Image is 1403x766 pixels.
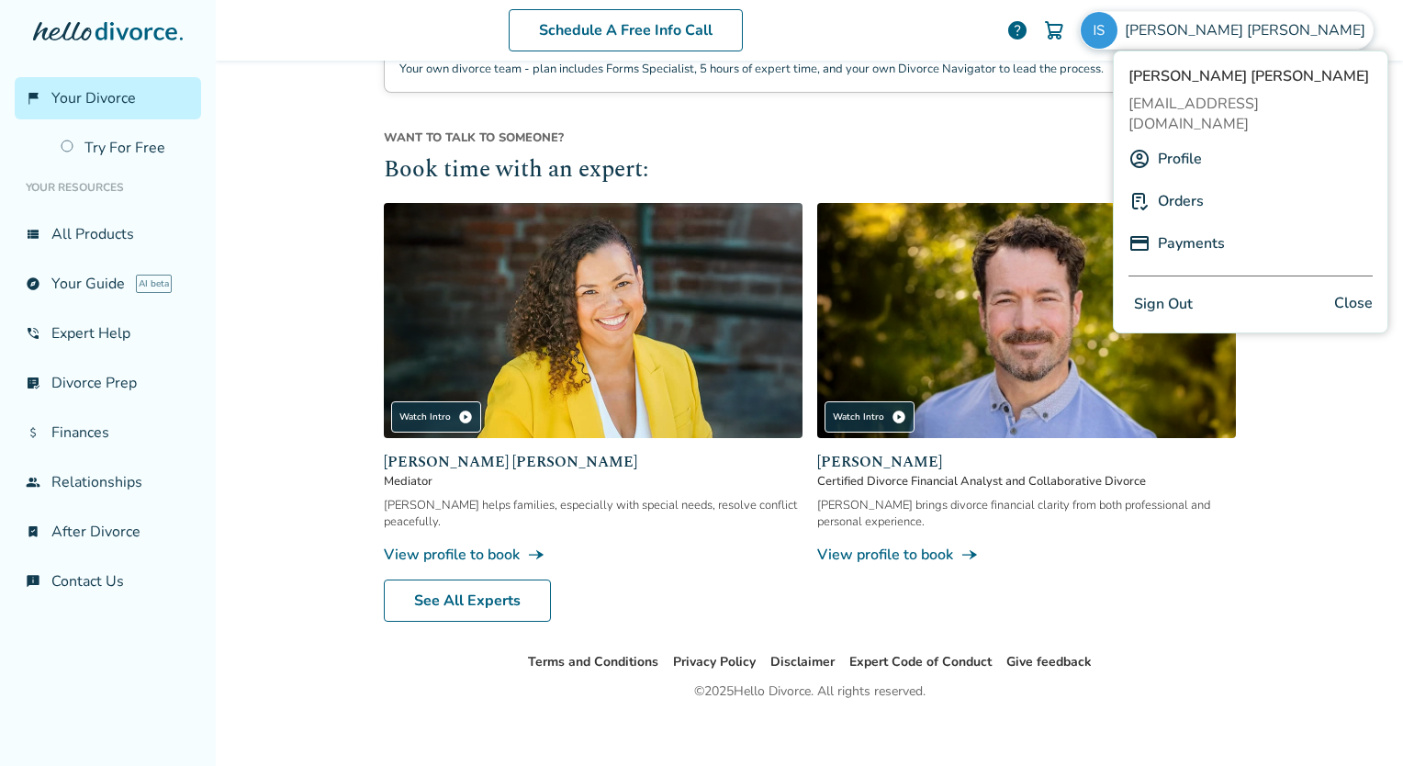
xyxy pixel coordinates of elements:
[1128,232,1150,254] img: P
[399,61,1104,77] p: Your own divorce team - plan includes Forms Specialist, 5 hours of expert time, and your own Divo...
[817,545,1236,565] a: View profile to bookline_end_arrow_notch
[1128,291,1198,318] button: Sign Out
[15,213,201,255] a: view_listAll Products
[1125,20,1373,40] span: [PERSON_NAME] [PERSON_NAME]
[26,276,40,291] span: explore
[26,524,40,539] span: bookmark_check
[15,411,201,454] a: attach_moneyFinances
[26,326,40,341] span: phone_in_talk
[15,312,201,355] a: phone_in_talkExpert Help
[694,681,926,703] div: © 2025 Hello Divorce. All rights reserved.
[673,653,756,670] a: Privacy Policy
[384,203,803,439] img: Claudia Brown Coulter
[26,574,40,589] span: chat_info
[15,77,201,119] a: flag_2Your Divorce
[1311,678,1403,766] iframe: Chat Widget
[15,263,201,305] a: exploreYour GuideAI beta
[51,88,136,108] span: Your Divorce
[1334,291,1373,318] span: Close
[384,580,551,622] a: See All Experts
[26,91,40,106] span: flag_2
[384,153,1236,188] h2: Book time with an expert:
[26,425,40,440] span: attach_money
[26,475,40,490] span: group
[458,410,473,424] span: play_circle
[1158,141,1202,176] a: Profile
[1128,66,1373,86] span: [PERSON_NAME] [PERSON_NAME]
[384,545,803,565] a: View profile to bookline_end_arrow_notch
[892,410,906,424] span: play_circle
[1043,19,1065,41] img: Cart
[817,203,1236,439] img: John Duffy
[825,401,915,433] div: Watch Intro
[136,275,172,293] span: AI beta
[15,511,201,553] a: bookmark_checkAfter Divorce
[1006,651,1092,673] li: Give feedback
[528,653,658,670] a: Terms and Conditions
[15,169,201,206] li: Your Resources
[384,497,803,530] div: [PERSON_NAME] helps families, especially with special needs, resolve conflict peacefully.
[527,546,545,564] span: line_end_arrow_notch
[1128,190,1150,212] img: P
[1128,94,1373,134] span: [EMAIL_ADDRESS][DOMAIN_NAME]
[384,473,803,490] span: Mediator
[960,546,979,564] span: line_end_arrow_notch
[384,451,803,473] span: [PERSON_NAME] [PERSON_NAME]
[391,401,481,433] div: Watch Intro
[509,9,743,51] a: Schedule A Free Info Call
[26,376,40,390] span: list_alt_check
[26,227,40,242] span: view_list
[1081,12,1117,49] img: ihernandez10@verizon.net
[15,560,201,603] a: chat_infoContact Us
[817,473,1236,490] span: Certified Divorce Financial Analyst and Collaborative Divorce
[1158,226,1225,261] a: Payments
[50,127,201,169] a: Try For Free
[849,653,992,670] a: Expert Code of Conduct
[770,651,835,673] li: Disclaimer
[1158,184,1204,219] a: Orders
[15,461,201,503] a: groupRelationships
[817,451,1236,473] span: [PERSON_NAME]
[384,130,1236,146] span: Want to talk to someone?
[817,497,1236,530] div: [PERSON_NAME] brings divorce financial clarity from both professional and personal experience.
[1006,19,1028,41] a: help
[15,362,201,404] a: list_alt_checkDivorce Prep
[1128,148,1150,170] img: A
